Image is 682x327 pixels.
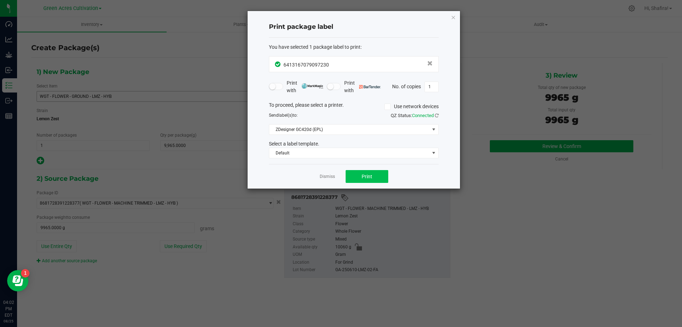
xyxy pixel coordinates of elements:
span: Print with [287,79,323,94]
div: To proceed, please select a printer. [264,101,444,112]
span: 6413167079097230 [283,62,329,68]
span: Print [362,174,372,179]
a: Dismiss [320,174,335,180]
img: mark_magic_cybra.png [302,83,323,89]
label: Use network devices [384,103,439,110]
h4: Print package label [269,22,439,32]
span: You have selected 1 package label to print [269,44,361,50]
span: In Sync [275,60,282,68]
img: bartender.png [359,85,381,89]
span: Send to: [269,113,298,118]
iframe: Resource center [7,270,28,291]
span: ZDesigner GC420d (EPL) [269,125,429,135]
span: No. of copies [392,83,421,89]
div: Select a label template. [264,140,444,148]
span: Print with [344,79,381,94]
div: : [269,43,439,51]
span: QZ Status: [391,113,439,118]
span: Connected [412,113,434,118]
button: Print [346,170,388,183]
span: Default [269,148,429,158]
iframe: Resource center unread badge [21,269,29,278]
span: label(s) [278,113,293,118]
